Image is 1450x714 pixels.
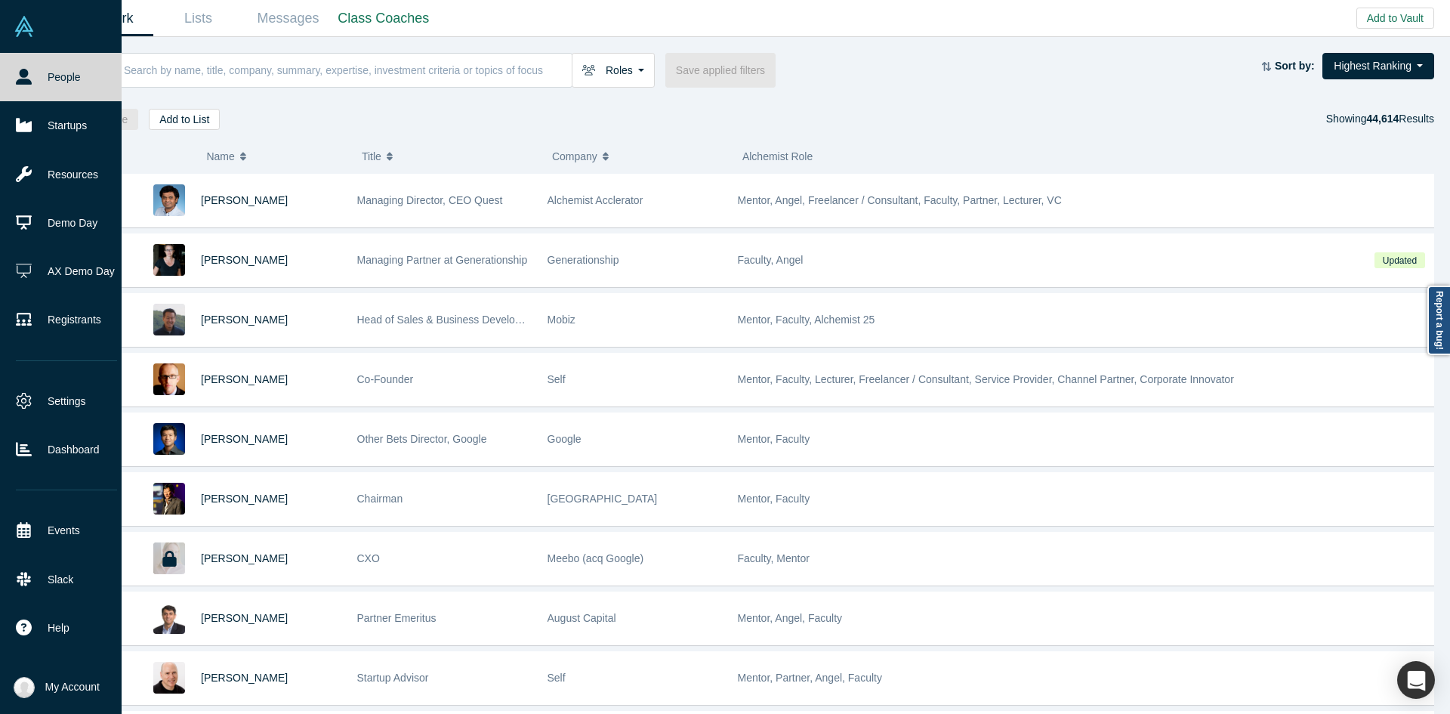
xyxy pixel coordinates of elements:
[548,672,566,684] span: Self
[201,493,288,505] a: [PERSON_NAME]
[206,141,346,172] button: Name
[665,53,776,88] button: Save applied filters
[1275,60,1315,72] strong: Sort by:
[1366,113,1434,125] span: Results
[153,184,185,216] img: Gnani Palanikumar's Profile Image
[243,1,333,36] a: Messages
[153,602,185,634] img: Vivek Mehra's Profile Image
[548,552,644,564] span: Meebo (acq Google)
[1356,8,1434,29] button: Add to Vault
[738,672,882,684] span: Mentor, Partner, Angel, Faculty
[738,552,810,564] span: Faculty, Mentor
[738,194,1062,206] span: Mentor, Angel, Freelancer / Consultant, Faculty, Partner, Lecturer, VC
[742,150,813,162] span: Alchemist Role
[357,254,528,266] span: Managing Partner at Generationship
[738,314,875,326] span: Mentor, Faculty, Alchemist 25
[738,493,810,505] span: Mentor, Faculty
[357,194,503,206] span: Managing Director, CEO Quest
[153,304,185,335] img: Michael Chang's Profile Image
[153,662,185,694] img: Adam Frankl's Profile Image
[357,433,487,445] span: Other Bets Director, Google
[206,141,234,172] span: Name
[14,16,35,37] img: Alchemist Vault Logo
[45,679,100,695] span: My Account
[738,373,1234,385] span: Mentor, Faculty, Lecturer, Freelancer / Consultant, Service Provider, Channel Partner, Corporate ...
[153,363,185,395] img: Robert Winder's Profile Image
[738,433,810,445] span: Mentor, Faculty
[201,612,288,624] a: [PERSON_NAME]
[548,433,582,445] span: Google
[357,373,414,385] span: Co-Founder
[1326,109,1434,130] div: Showing
[201,672,288,684] a: [PERSON_NAME]
[201,254,288,266] a: [PERSON_NAME]
[153,244,185,276] img: Rachel Chalmers's Profile Image
[201,433,288,445] a: [PERSON_NAME]
[357,612,437,624] span: Partner Emeritus
[357,493,403,505] span: Chairman
[14,677,35,698] img: Anna Sanchez's Account
[357,552,380,564] span: CXO
[153,483,185,515] img: Timothy Chou's Profile Image
[548,314,575,326] span: Mobiz
[548,254,619,266] span: Generationship
[153,423,185,455] img: Steven Kan's Profile Image
[738,612,843,624] span: Mentor, Angel, Faculty
[201,194,288,206] a: [PERSON_NAME]
[1366,113,1399,125] strong: 44,614
[14,677,100,698] button: My Account
[1427,286,1450,355] a: Report a bug!
[333,1,434,36] a: Class Coaches
[149,109,220,130] button: Add to List
[1322,53,1434,79] button: Highest Ranking
[548,612,616,624] span: August Capital
[738,254,804,266] span: Faculty, Angel
[201,373,288,385] a: [PERSON_NAME]
[201,552,288,564] a: [PERSON_NAME]
[201,314,288,326] a: [PERSON_NAME]
[1374,252,1424,268] span: Updated
[153,1,243,36] a: Lists
[548,493,658,505] span: [GEOGRAPHIC_DATA]
[548,373,566,385] span: Self
[357,672,429,684] span: Startup Advisor
[362,141,381,172] span: Title
[122,52,572,88] input: Search by name, title, company, summary, expertise, investment criteria or topics of focus
[548,194,643,206] span: Alchemist Acclerator
[48,620,69,636] span: Help
[572,53,655,88] button: Roles
[362,141,536,172] button: Title
[357,314,586,326] span: Head of Sales & Business Development (interim)
[552,141,727,172] button: Company
[552,141,597,172] span: Company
